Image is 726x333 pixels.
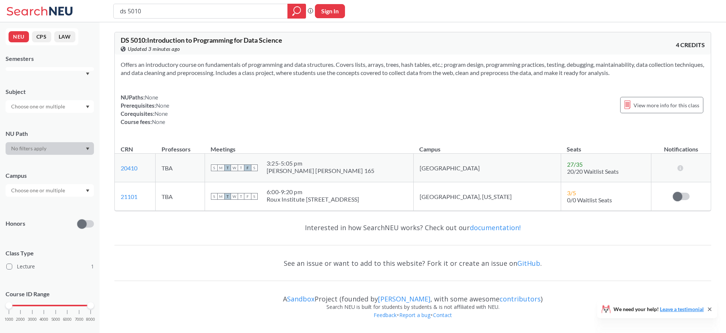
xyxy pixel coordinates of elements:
div: magnifying glass [287,4,306,19]
div: 3:25 - 5:05 pm [267,160,375,167]
button: NEU [9,31,29,42]
span: None [156,102,169,109]
div: Dropdown arrow [6,100,94,113]
a: Contact [433,311,452,319]
div: Semesters [6,55,94,63]
th: Campus [413,138,561,154]
span: None [152,118,165,125]
span: 3 / 5 [567,189,576,196]
a: contributors [499,294,541,303]
span: M [218,193,224,200]
div: 6:00 - 9:20 pm [267,188,359,196]
a: Leave a testimonial [660,306,704,312]
div: Search NEU is built for students by students & is not affiliated with NEU. [114,303,711,311]
a: GitHub [517,259,540,268]
section: Offers an introductory course on fundamentals of programming and data structures. Covers lists, a... [121,61,705,77]
div: Campus [6,172,94,180]
a: [PERSON_NAME] [378,294,430,303]
td: TBA [156,154,205,182]
span: DS 5010 : Introduction to Programming for Data Science [121,36,282,44]
span: S [251,193,258,200]
div: [PERSON_NAME] [PERSON_NAME] 165 [267,167,375,174]
span: T [224,193,231,200]
label: Lecture [6,262,94,271]
a: Feedback [373,311,397,319]
svg: Dropdown arrow [86,147,89,150]
span: We need your help! [613,307,704,312]
span: 20/20 Waitlist Seats [567,168,619,175]
span: 2000 [16,317,25,321]
span: 0/0 Waitlist Seats [567,196,612,203]
span: 5000 [51,317,60,321]
span: M [218,164,224,171]
td: [GEOGRAPHIC_DATA] [413,154,561,182]
span: 4 CREDITS [676,41,705,49]
button: LAW [54,31,75,42]
svg: magnifying glass [292,6,301,16]
span: 1000 [4,317,13,321]
span: F [244,193,251,200]
span: F [244,164,251,171]
div: A Project (founded by , with some awesome ) [114,288,711,303]
svg: Dropdown arrow [86,72,89,75]
a: 20410 [121,164,137,172]
span: W [231,164,238,171]
div: Dropdown arrow [6,184,94,197]
span: S [251,164,258,171]
div: Interested in how SearchNEU works? Check out our [114,217,711,238]
p: Course ID Range [6,290,94,298]
span: Class Type [6,249,94,257]
input: Choose one or multiple [7,186,70,195]
div: See an issue or want to add to this website? Fork it or create an issue on . [114,252,711,274]
div: • • [114,311,711,330]
span: S [211,164,218,171]
td: [GEOGRAPHIC_DATA], [US_STATE] [413,182,561,211]
div: Roux Institute [STREET_ADDRESS] [267,196,359,203]
span: T [238,193,244,200]
input: Class, professor, course number, "phrase" [119,5,282,17]
span: None [154,110,168,117]
span: 27 / 35 [567,161,583,168]
p: Honors [6,219,25,228]
button: Sign In [315,4,345,18]
svg: Dropdown arrow [86,189,89,192]
span: 4000 [39,317,48,321]
div: Dropdown arrow [6,142,94,155]
button: CPS [32,31,51,42]
span: S [211,193,218,200]
a: Sandbox [287,294,315,303]
div: CRN [121,145,133,153]
span: None [145,94,158,101]
span: 7000 [75,317,84,321]
a: 21101 [121,193,137,200]
th: Notifications [651,138,711,154]
span: 1 [91,262,94,271]
div: NUPaths: Prerequisites: Corequisites: Course fees: [121,93,169,126]
span: T [238,164,244,171]
svg: Dropdown arrow [86,105,89,108]
div: NU Path [6,130,94,138]
div: Subject [6,88,94,96]
span: T [224,164,231,171]
span: View more info for this class [634,101,699,110]
span: 3000 [28,317,37,321]
th: Seats [561,138,651,154]
span: Updated 3 minutes ago [128,45,180,53]
input: Choose one or multiple [7,102,70,111]
span: W [231,193,238,200]
th: Professors [156,138,205,154]
span: 8000 [86,317,95,321]
td: TBA [156,182,205,211]
th: Meetings [205,138,413,154]
a: documentation! [470,223,521,232]
a: Report a bug [399,311,431,319]
span: 6000 [63,317,72,321]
